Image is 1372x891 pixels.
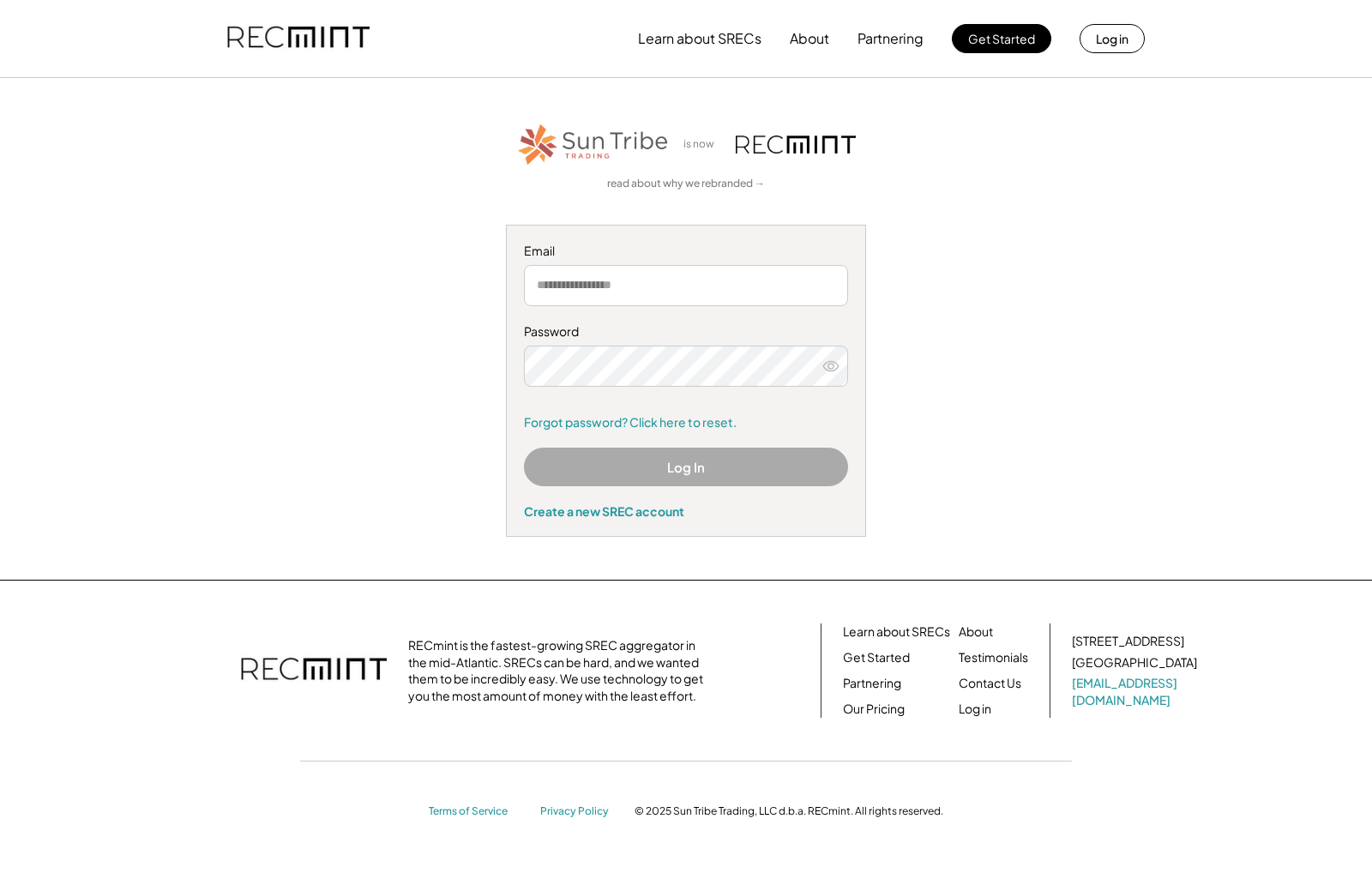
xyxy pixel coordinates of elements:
[959,701,991,718] a: Log in
[524,243,848,260] div: Email
[959,623,993,641] a: About
[959,649,1028,666] a: Testimonials
[524,503,848,519] div: Create a new SREC account
[635,804,943,818] div: © 2025 Sun Tribe Trading, LLC d.b.a. RECmint. All rights reserved.
[516,121,671,168] img: STT_Horizontal_Logo%2B-%2BColor.png
[607,177,765,191] a: read about why we rebranded →
[524,448,848,486] button: Log In
[843,649,910,666] a: Get Started
[736,135,856,154] img: recmint-logotype%403x.png
[1072,633,1184,650] div: [STREET_ADDRESS]
[843,701,905,718] a: Our Pricing
[1080,24,1145,53] button: Log in
[524,323,848,340] div: Password
[790,21,829,56] button: About
[843,675,901,692] a: Partnering
[241,641,387,701] img: recmint-logotype%403x.png
[857,21,924,56] button: Partnering
[540,804,617,819] a: Privacy Policy
[429,804,523,819] a: Terms of Service
[1072,675,1200,708] a: [EMAIL_ADDRESS][DOMAIN_NAME]
[638,21,761,56] button: Learn about SRECs
[679,137,727,152] div: is now
[227,9,370,68] img: recmint-logotype%403x.png
[1072,654,1197,671] div: [GEOGRAPHIC_DATA]
[524,414,848,431] a: Forgot password? Click here to reset.
[952,24,1051,53] button: Get Started
[408,637,713,704] div: RECmint is the fastest-growing SREC aggregator in the mid-Atlantic. SRECs can be hard, and we wan...
[959,675,1021,692] a: Contact Us
[843,623,950,641] a: Learn about SRECs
